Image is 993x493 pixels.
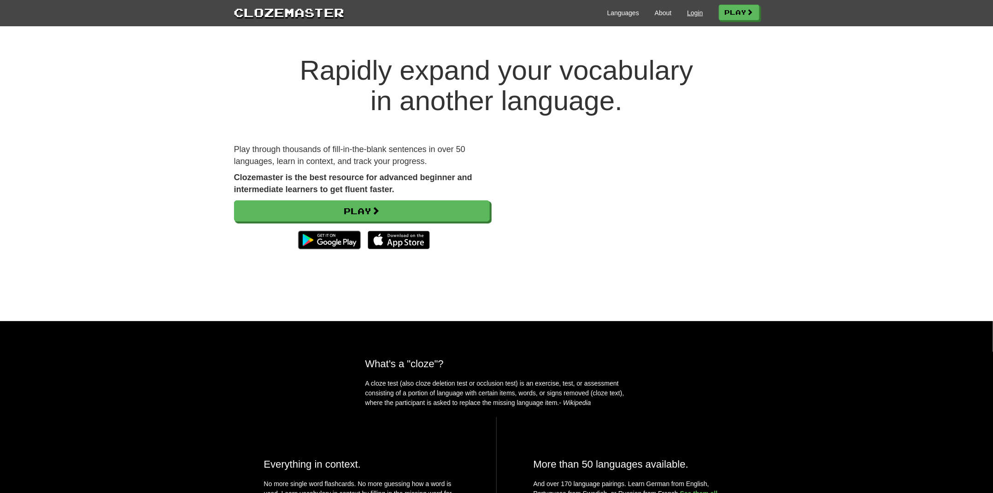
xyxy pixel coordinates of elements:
[368,231,430,249] img: Download_on_the_App_Store_Badge_US-UK_135x40-25178aeef6eb6b83b96f5f2d004eda3bffbb37122de64afbaef7...
[365,379,628,408] p: A cloze test (also cloze deletion test or occlusion test) is an exercise, test, or assessment con...
[365,358,628,370] h2: What's a "cloze"?
[687,8,703,18] a: Login
[719,5,759,20] a: Play
[655,8,672,18] a: About
[234,4,345,21] a: Clozemaster
[264,458,459,470] h2: Everything in context.
[234,200,490,222] a: Play
[234,144,490,167] p: Play through thousands of fill-in-the-blank sentences in over 50 languages, learn in context, and...
[607,8,639,18] a: Languages
[234,173,472,194] strong: Clozemaster is the best resource for advanced beginner and intermediate learners to get fluent fa...
[294,226,365,254] img: Get it on Google Play
[534,458,729,470] h2: More than 50 languages available.
[559,399,591,406] em: - Wikipedia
